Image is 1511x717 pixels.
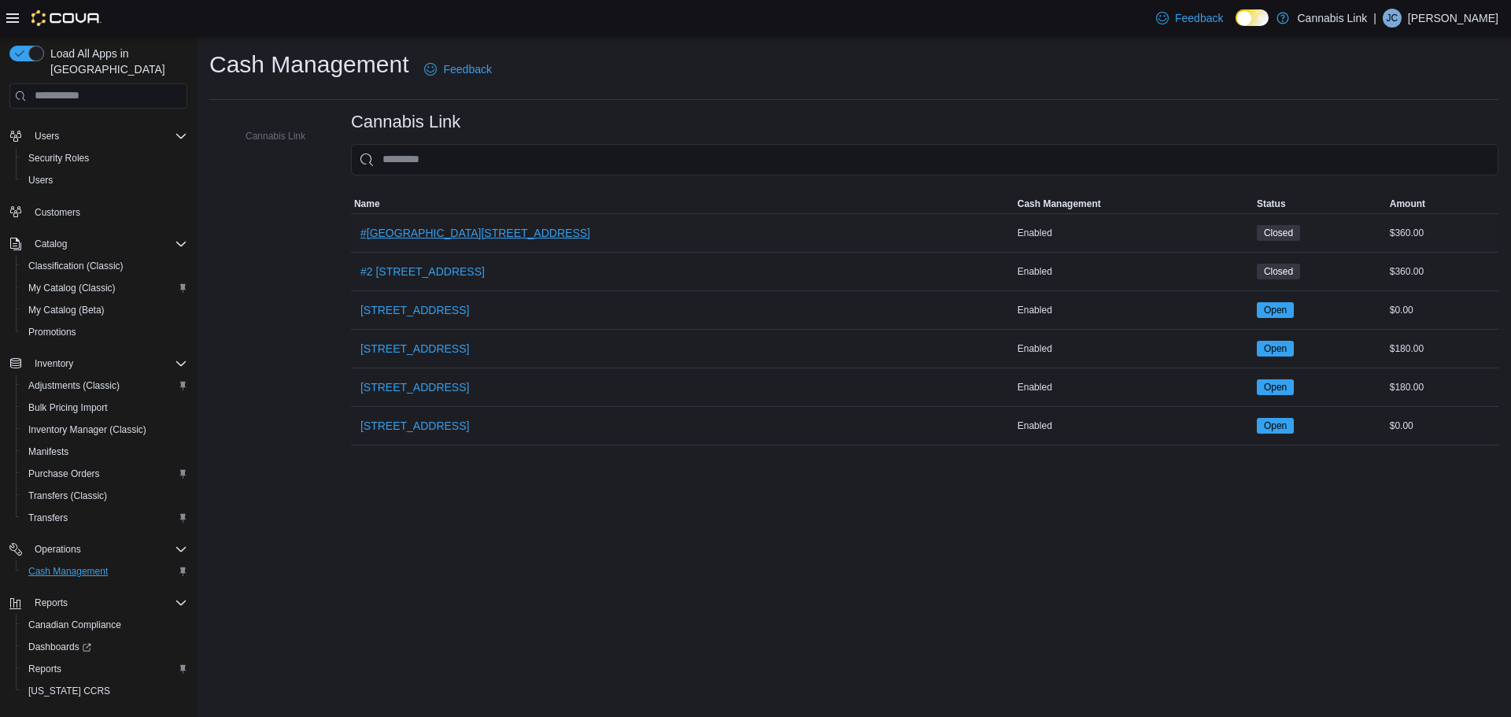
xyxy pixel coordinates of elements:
[22,301,187,320] span: My Catalog (Beta)
[22,442,187,461] span: Manifests
[354,256,491,287] button: #2 [STREET_ADDRESS]
[28,127,65,146] button: Users
[22,615,127,634] a: Canadian Compliance
[22,257,187,275] span: Classification (Classic)
[22,682,187,700] span: Washington CCRS
[1018,198,1101,210] span: Cash Management
[28,641,91,653] span: Dashboards
[28,282,116,294] span: My Catalog (Classic)
[1014,301,1254,320] div: Enabled
[22,376,126,395] a: Adjustments (Classic)
[22,442,75,461] a: Manifests
[28,152,89,164] span: Security Roles
[35,130,59,142] span: Users
[22,398,114,417] a: Bulk Pricing Import
[1387,194,1498,213] button: Amount
[16,507,194,529] button: Transfers
[22,508,187,527] span: Transfers
[1387,224,1498,242] div: $360.00
[16,397,194,419] button: Bulk Pricing Import
[3,233,194,255] button: Catalog
[1264,419,1287,433] span: Open
[22,398,187,417] span: Bulk Pricing Import
[22,420,153,439] a: Inventory Manager (Classic)
[1264,380,1287,394] span: Open
[22,464,106,483] a: Purchase Orders
[22,486,187,505] span: Transfers (Classic)
[1297,9,1367,28] p: Cannabis Link
[16,441,194,463] button: Manifests
[28,326,76,338] span: Promotions
[16,658,194,680] button: Reports
[360,379,469,395] span: [STREET_ADDRESS]
[28,685,110,697] span: [US_STATE] CCRS
[28,202,187,222] span: Customers
[1373,9,1376,28] p: |
[354,333,475,364] button: [STREET_ADDRESS]
[1383,9,1402,28] div: Jenna Coles
[22,420,187,439] span: Inventory Manager (Classic)
[360,264,485,279] span: #2 [STREET_ADDRESS]
[16,375,194,397] button: Adjustments (Classic)
[1014,194,1254,213] button: Cash Management
[1387,339,1498,358] div: $180.00
[16,147,194,169] button: Security Roles
[22,171,187,190] span: Users
[16,277,194,299] button: My Catalog (Classic)
[1014,224,1254,242] div: Enabled
[22,301,111,320] a: My Catalog (Beta)
[35,357,73,370] span: Inventory
[28,354,187,373] span: Inventory
[28,203,87,222] a: Customers
[28,304,105,316] span: My Catalog (Beta)
[1264,264,1293,279] span: Closed
[1236,9,1269,26] input: Dark Mode
[1014,378,1254,397] div: Enabled
[354,410,475,442] button: [STREET_ADDRESS]
[22,660,187,678] span: Reports
[22,149,95,168] a: Security Roles
[28,401,108,414] span: Bulk Pricing Import
[351,144,1498,176] input: This is a search bar. As you type, the results lower in the page will automatically filter.
[16,321,194,343] button: Promotions
[351,113,460,131] h3: Cannabis Link
[22,638,187,656] span: Dashboards
[44,46,187,77] span: Load All Apps in [GEOGRAPHIC_DATA]
[35,597,68,609] span: Reports
[16,299,194,321] button: My Catalog (Beta)
[1257,198,1286,210] span: Status
[1264,226,1293,240] span: Closed
[22,279,122,298] a: My Catalog (Classic)
[1257,418,1294,434] span: Open
[1014,339,1254,358] div: Enabled
[28,593,74,612] button: Reports
[28,540,187,559] span: Operations
[22,279,187,298] span: My Catalog (Classic)
[1387,9,1398,28] span: JC
[1257,225,1300,241] span: Closed
[1387,378,1498,397] div: $180.00
[3,353,194,375] button: Inventory
[16,614,194,636] button: Canadian Compliance
[28,379,120,392] span: Adjustments (Classic)
[360,341,469,357] span: [STREET_ADDRESS]
[1390,198,1425,210] span: Amount
[3,538,194,560] button: Operations
[1257,379,1294,395] span: Open
[35,543,81,556] span: Operations
[16,680,194,702] button: [US_STATE] CCRS
[418,54,497,85] a: Feedback
[28,619,121,631] span: Canadian Compliance
[354,294,475,326] button: [STREET_ADDRESS]
[22,682,116,700] a: [US_STATE] CCRS
[22,257,130,275] a: Classification (Classic)
[351,194,1014,213] button: Name
[22,562,187,581] span: Cash Management
[1257,302,1294,318] span: Open
[443,61,491,77] span: Feedback
[354,217,597,249] button: #[GEOGRAPHIC_DATA][STREET_ADDRESS]
[22,638,98,656] a: Dashboards
[1175,10,1223,26] span: Feedback
[31,10,102,26] img: Cova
